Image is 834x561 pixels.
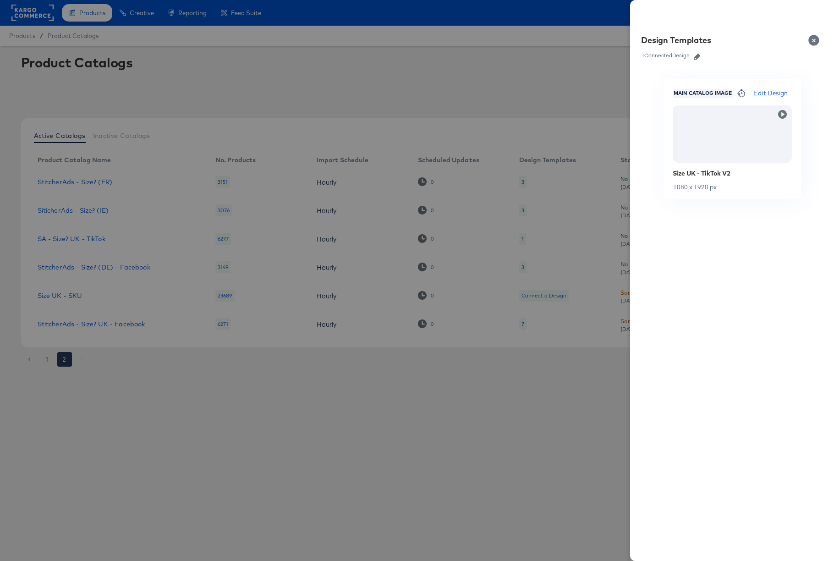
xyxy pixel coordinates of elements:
div: 1 Connected Design [641,52,690,59]
button: Close [803,27,829,53]
div: Design Templates [641,35,711,46]
span: Main Catalog Image [673,90,733,97]
button: Edit Design [750,88,791,99]
span: Edit Design [753,88,788,99]
div: 1080 x 1920 px [673,184,792,190]
div: Size UK - TikTok V2 [673,170,792,177]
